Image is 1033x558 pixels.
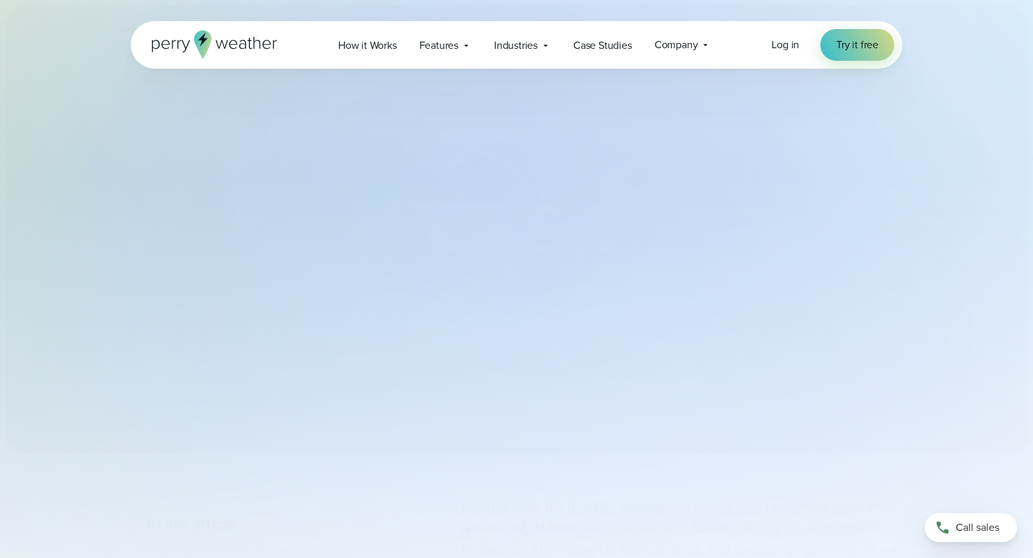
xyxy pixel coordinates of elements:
span: Company [655,37,698,53]
a: How it Works [327,32,408,59]
a: Call sales [925,513,1017,542]
span: Log in [771,37,799,52]
a: Case Studies [562,32,643,59]
span: Features [419,38,458,53]
a: Try it free [820,29,894,61]
span: How it Works [338,38,397,53]
span: Call sales [956,520,999,536]
a: Log in [771,37,799,53]
span: Industries [494,38,538,53]
span: Case Studies [573,38,632,53]
span: Try it free [836,37,878,53]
